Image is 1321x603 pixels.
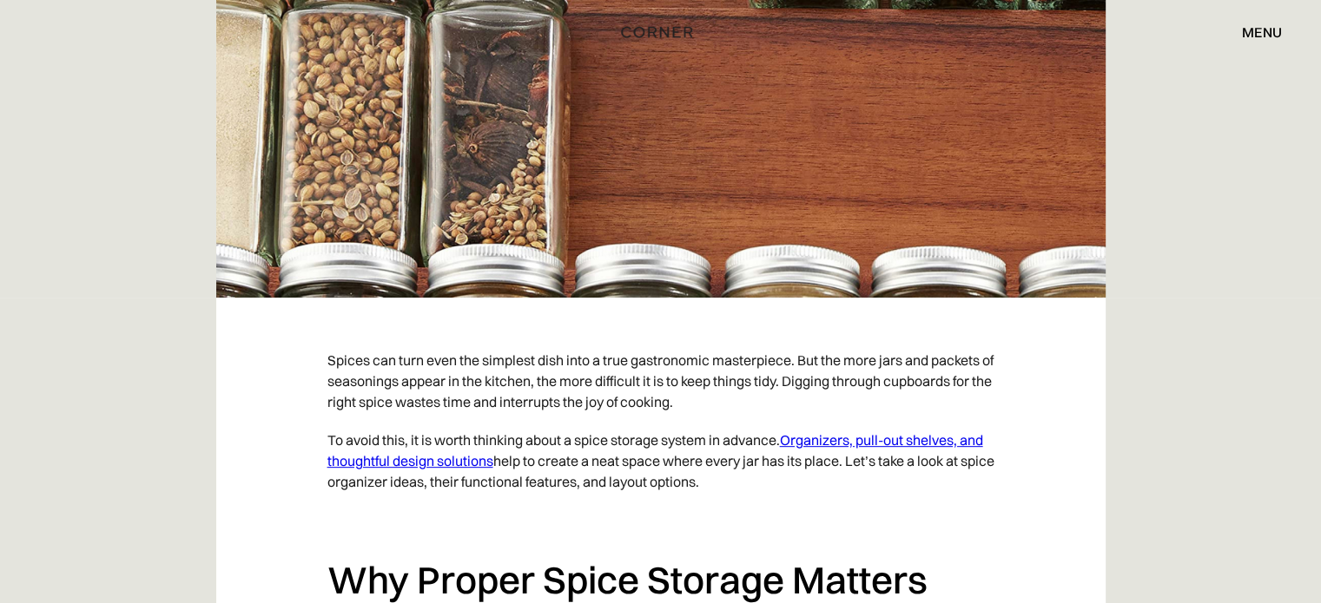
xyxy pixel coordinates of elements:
div: menu [1225,17,1282,47]
a: home [615,21,705,43]
p: Spices can turn even the simplest dish into a true gastronomic masterpiece. But the more jars and... [327,341,994,421]
p: ‍ [327,501,994,539]
div: menu [1242,25,1282,39]
p: To avoid this, it is worth thinking about a spice storage system in advance. help to create a nea... [327,421,994,501]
